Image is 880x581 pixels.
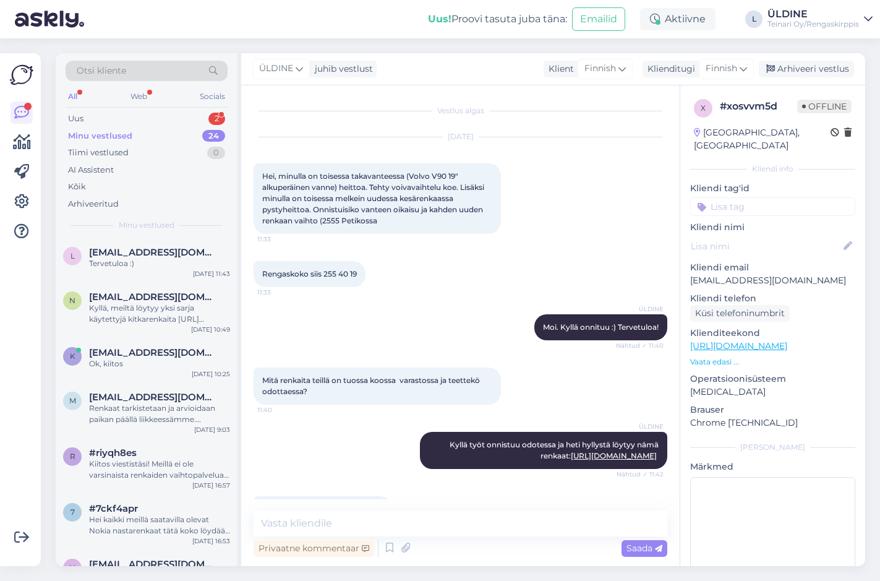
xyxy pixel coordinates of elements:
span: Moi. Kyllä onnituu :) Tervetuloa! [543,322,659,332]
button: Emailid [572,7,625,31]
div: juhib vestlust [310,62,373,75]
input: Lisa tag [690,197,855,216]
span: Nähtud ✓ 11:40 [616,341,664,350]
span: Hei, minulla on toisessa takavanteessa (Volvo V90 19" alkuperäinen vanne) heittoa. Tehty voivavai... [262,171,486,225]
div: Arhiveeritud [68,198,119,210]
div: [DATE] [254,131,667,142]
p: [EMAIL_ADDRESS][DOMAIN_NAME] [690,274,855,287]
div: [GEOGRAPHIC_DATA], [GEOGRAPHIC_DATA] [694,126,831,152]
div: All [66,88,80,105]
div: 2 [208,113,225,125]
div: Kõik [68,181,86,193]
b: Uus! [428,13,451,25]
a: [URL][DOMAIN_NAME] [690,340,787,351]
span: #7ckf4apr [89,503,138,514]
div: Vestlus algas [254,105,667,116]
p: Klienditeekond [690,327,855,340]
span: m [69,396,76,405]
p: Kliendi email [690,261,855,274]
div: Tervetuloa :) [89,258,230,269]
div: [DATE] 10:25 [192,369,230,379]
div: ÜLDINE [767,9,859,19]
span: Rengaskoko siis 255 40 19 [262,269,357,278]
div: Kyllä, meiltä löytyy yksi sarja käytettyjä kitkarenkaita [URL][DOMAIN_NAME] [89,303,230,325]
div: L [745,11,763,28]
div: [DATE] 11:43 [193,269,230,278]
span: harri.t.laakso@gmail.com [89,559,218,570]
p: Operatsioonisüsteem [690,372,855,385]
span: mustafayaqubi177@gmail.com [89,392,218,403]
div: Uus [68,113,83,125]
div: Aktiivne [640,8,716,30]
span: Minu vestlused [119,220,174,231]
span: h [69,563,75,572]
input: Lisa nimi [691,239,841,253]
div: 0 [207,147,225,159]
span: 11:33 [257,235,304,244]
div: [DATE] 9:03 [194,425,230,434]
span: Nähtud ✓ 11:42 [617,470,664,479]
div: Kiitos viestistäsi! Meillä ei ole varsinaista renkaiden vaihtopalvelua (esim. kitkat nastarenkais... [89,458,230,481]
span: k [70,351,75,361]
span: n [69,296,75,305]
div: [DATE] 16:53 [192,536,230,546]
div: Kliendi info [690,163,855,174]
p: Kliendi telefon [690,292,855,305]
div: AI Assistent [68,164,114,176]
span: ÜLDINE [617,422,664,431]
span: Kyllä työt onnistuu odotessa ja heti hyllystä löytyy nämä renkaat: [450,440,660,460]
div: [DATE] 10:49 [191,325,230,334]
div: Teinari Oy/Rengaskirppis [767,19,859,29]
span: ÜLDINE [617,304,664,314]
span: Finnish [584,62,616,75]
a: ÜLDINETeinari Oy/Rengaskirppis [767,9,873,29]
p: [MEDICAL_DATA] [690,385,855,398]
span: #riyqh8es [89,447,137,458]
p: Vaata edasi ... [690,356,855,368]
div: [PERSON_NAME] [690,442,855,453]
div: Tiimi vestlused [68,147,129,159]
div: Klient [544,62,574,75]
img: Askly Logo [10,63,33,87]
span: 11:40 [257,405,304,415]
div: Minu vestlused [68,130,132,142]
div: Privaatne kommentaar [254,540,374,557]
div: # xosvvm5d [720,99,797,114]
span: x [701,103,706,113]
span: ÜLDINE [259,62,293,75]
p: Brauser [690,403,855,416]
div: [DATE] 16:57 [192,481,230,490]
div: Ok, kiitos [89,358,230,369]
span: r [70,452,75,461]
a: [URL][DOMAIN_NAME] [571,451,657,460]
span: Saada [626,543,662,554]
div: Klienditugi [643,62,695,75]
div: Socials [197,88,228,105]
p: Kliendi nimi [690,221,855,234]
p: Märkmed [690,460,855,473]
div: 24 [202,130,225,142]
span: 11:33 [257,288,304,297]
span: katjagrahn17@gmail.com [89,347,218,358]
span: Offline [797,100,852,113]
span: Otsi kliente [77,64,126,77]
div: Küsi telefoninumbrit [690,305,790,322]
span: Finnish [706,62,737,75]
p: Chrome [TECHNICAL_ID] [690,416,855,429]
span: Mitä renkaita teillä on tuossa koossa varastossa ja teettekö odottaessa? [262,376,482,396]
span: ninaalisatuominen@gmail.com [89,291,218,303]
p: Kliendi tag'id [690,182,855,195]
span: 7 [70,507,75,517]
div: Renkaat tarkistetaan ja arvioidaan paikan päällä liikkeessämme. Tervetuloa käymään, niin katsotaa... [89,403,230,425]
div: Web [128,88,150,105]
div: Proovi tasuta juba täna: [428,12,567,27]
span: l [70,251,75,260]
div: Hei kaikki meillä saatavilla olevat Nokia nastarenkaat tätä koko löydäät täältä - [URL][DOMAIN_NAME] [89,514,230,536]
span: lauri.juutilainen@gmail.com [89,247,218,258]
div: Arhiveeri vestlus [759,61,854,77]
